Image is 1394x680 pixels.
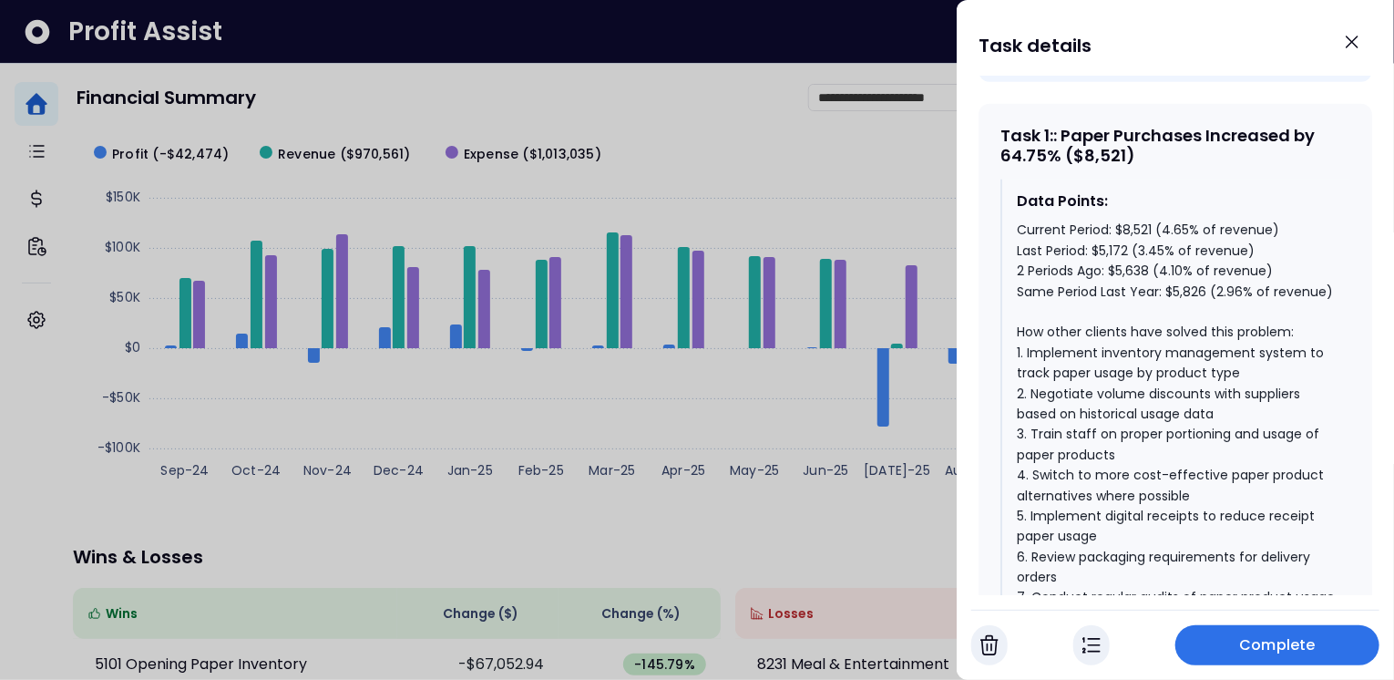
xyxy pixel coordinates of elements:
[1017,220,1336,648] div: Current Period: $8,521 (4.65% of revenue) Last Period: $5,172 (3.45% of revenue) 2 Periods Ago: $...
[1000,126,1350,165] div: Task 1 : : Paper Purchases Increased by 64.75% ($8,521)
[1240,634,1316,656] span: Complete
[1082,634,1101,656] img: In Progress
[979,29,1092,62] h1: Task details
[1332,22,1372,62] button: Close
[980,634,999,656] img: Cancel Task
[1017,191,1336,212] div: Data Points:
[1175,625,1379,665] button: Complete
